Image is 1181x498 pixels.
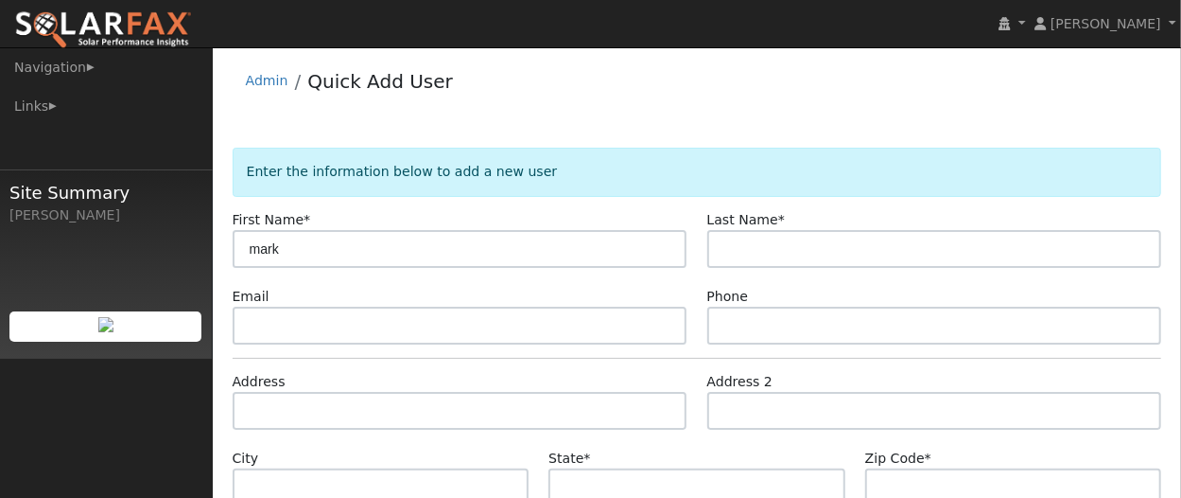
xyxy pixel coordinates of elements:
[304,212,310,227] span: Required
[233,449,259,469] label: City
[707,372,773,392] label: Address 2
[1051,16,1161,31] span: [PERSON_NAME]
[307,70,453,93] a: Quick Add User
[233,148,1162,196] div: Enter the information below to add a new user
[233,210,311,230] label: First Name
[925,451,931,466] span: Required
[778,212,785,227] span: Required
[98,317,113,332] img: retrieve
[707,287,749,307] label: Phone
[246,73,288,88] a: Admin
[233,287,269,307] label: Email
[9,205,202,225] div: [PERSON_NAME]
[233,372,286,392] label: Address
[583,451,590,466] span: Required
[548,449,590,469] label: State
[14,10,192,50] img: SolarFax
[9,180,202,205] span: Site Summary
[707,210,785,230] label: Last Name
[865,449,931,469] label: Zip Code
